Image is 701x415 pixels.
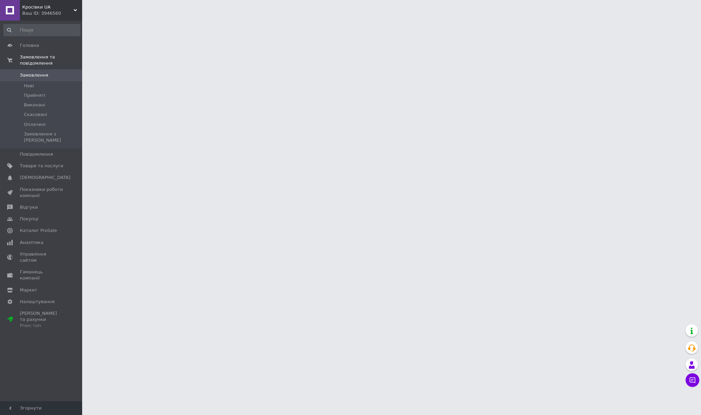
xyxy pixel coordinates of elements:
span: Виконані [24,102,45,108]
span: Товари та послуги [20,163,63,169]
span: Прийняті [24,92,45,99]
span: Оплачені [24,121,46,128]
span: Повідомлення [20,151,53,157]
span: Аналітика [20,239,43,246]
span: Нові [24,83,34,89]
span: Каталог ProSale [20,228,57,234]
span: Замовлення з [PERSON_NAME] [24,131,80,143]
span: Кросівки UA [22,4,74,10]
span: Управління сайтом [20,251,63,263]
button: Чат з покупцем [686,373,699,387]
div: Ваш ID: 3946560 [22,10,82,16]
input: Пошук [3,24,80,36]
span: [PERSON_NAME] та рахунки [20,310,63,329]
span: Скасовані [24,112,47,118]
div: Prom топ [20,323,63,329]
span: Показники роботи компанії [20,186,63,199]
span: Покупці [20,216,38,222]
span: [DEMOGRAPHIC_DATA] [20,174,71,181]
span: Відгуки [20,204,38,210]
span: Головна [20,42,39,49]
span: Замовлення [20,72,48,78]
span: Замовлення та повідомлення [20,54,82,66]
span: Гаманець компанії [20,269,63,281]
span: Маркет [20,287,37,293]
span: Налаштування [20,299,55,305]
